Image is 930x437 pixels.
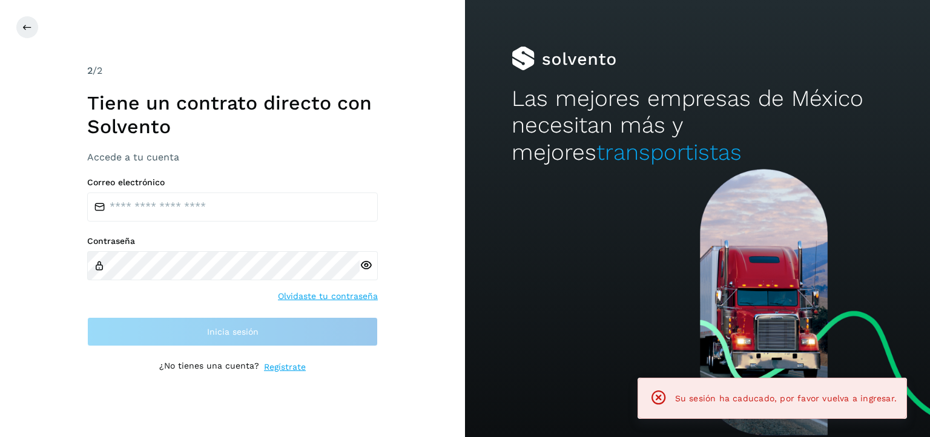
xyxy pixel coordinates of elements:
span: Su sesión ha caducado, por favor vuelva a ingresar. [675,393,897,403]
label: Contraseña [87,236,378,246]
a: Olvidaste tu contraseña [278,290,378,303]
span: transportistas [596,139,742,165]
div: /2 [87,64,378,78]
h1: Tiene un contrato directo con Solvento [87,91,378,138]
a: Regístrate [264,361,306,373]
h3: Accede a tu cuenta [87,151,378,163]
span: Inicia sesión [207,327,259,336]
p: ¿No tienes una cuenta? [159,361,259,373]
h2: Las mejores empresas de México necesitan más y mejores [512,85,883,166]
span: 2 [87,65,93,76]
label: Correo electrónico [87,177,378,188]
button: Inicia sesión [87,317,378,346]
